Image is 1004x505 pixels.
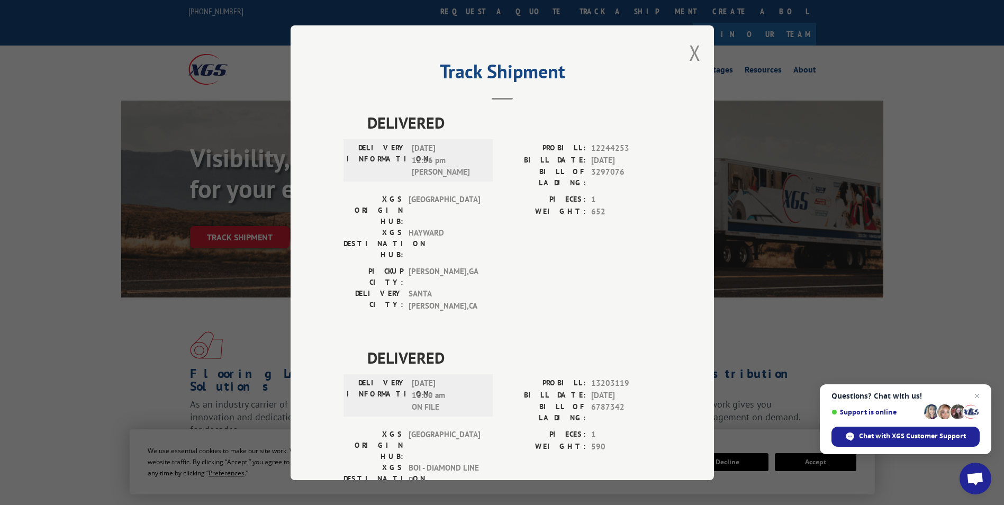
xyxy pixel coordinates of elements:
span: [DATE] [591,389,661,401]
h2: Track Shipment [343,64,661,84]
span: [DATE] [591,154,661,166]
span: 652 [591,205,661,218]
label: WEIGHT: [502,440,586,453]
label: PIECES: [502,194,586,206]
label: XGS ORIGIN HUB: [343,194,403,227]
label: PICKUP CITY: [343,266,403,288]
span: 12244253 [591,142,661,155]
label: DELIVERY CITY: [343,288,403,312]
label: PROBILL: [502,377,586,390]
label: DELIVERY INFORMATION: [347,377,406,413]
label: XGS DESTINATION HUB: [343,227,403,260]
label: XGS ORIGIN HUB: [343,429,403,462]
span: Questions? Chat with us! [831,392,980,400]
label: XGS DESTINATION HUB: [343,462,403,495]
span: [GEOGRAPHIC_DATA] [409,194,480,227]
label: PIECES: [502,429,586,441]
span: BOI - DIAMOND LINE D [409,462,480,495]
span: 3297076 [591,166,661,188]
span: [PERSON_NAME] , GA [409,266,480,288]
span: [DATE] 12:56 pm [PERSON_NAME] [412,142,483,178]
label: BILL DATE: [502,154,586,166]
span: 13203119 [591,377,661,390]
div: Open chat [960,463,991,494]
label: BILL OF LADING: [502,166,586,188]
span: 1 [591,194,661,206]
span: 6787342 [591,401,661,423]
div: Chat with XGS Customer Support [831,427,980,447]
span: Chat with XGS Customer Support [859,431,966,441]
span: 590 [591,440,661,453]
label: WEIGHT: [502,205,586,218]
span: 1 [591,429,661,441]
button: Close modal [689,39,701,67]
span: [GEOGRAPHIC_DATA] [409,429,480,462]
span: SANTA [PERSON_NAME] , CA [409,288,480,312]
span: Close chat [971,390,983,402]
span: [DATE] 10:00 am ON FILE [412,377,483,413]
span: DELIVERED [367,111,661,134]
label: DELIVERY INFORMATION: [347,142,406,178]
label: BILL OF LADING: [502,401,586,423]
label: PROBILL: [502,142,586,155]
span: DELIVERED [367,346,661,369]
span: Support is online [831,408,920,416]
label: BILL DATE: [502,389,586,401]
span: HAYWARD [409,227,480,260]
